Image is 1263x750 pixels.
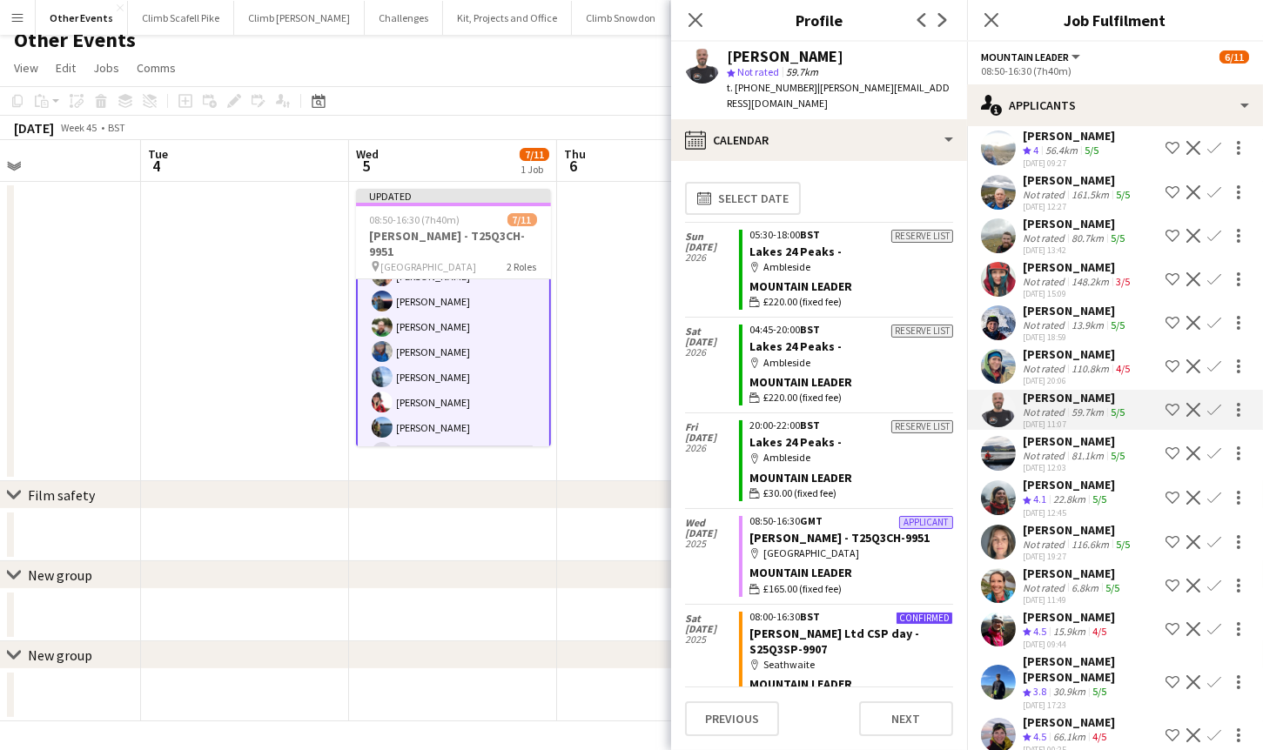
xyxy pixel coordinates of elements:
[145,156,168,176] span: 4
[749,244,842,259] a: Lakes 24 Peaks -
[1023,639,1115,650] div: [DATE] 09:44
[1023,188,1068,201] div: Not rated
[685,337,739,347] span: [DATE]
[7,57,45,79] a: View
[1023,609,1115,625] div: [PERSON_NAME]
[981,64,1249,77] div: 08:50-16:30 (7h40m)
[443,1,572,35] button: Kit, Projects and Office
[749,516,953,526] div: 08:50-16:30
[137,60,176,76] span: Comms
[1023,462,1128,473] div: [DATE] 12:03
[685,613,739,624] span: Sat
[685,422,739,432] span: Fri
[1023,244,1128,256] div: [DATE] 13:42
[981,50,1069,64] span: Mountain Leader
[727,49,843,64] div: [PERSON_NAME]
[1068,538,1112,551] div: 116.6km
[1068,405,1107,419] div: 59.7km
[353,156,379,176] span: 5
[1023,551,1133,562] div: [DATE] 19:27
[564,146,586,162] span: Thu
[572,1,670,35] button: Climb Snowdon
[1023,433,1128,449] div: [PERSON_NAME]
[1116,538,1130,551] app-skills-label: 5/5
[981,50,1083,64] button: Mountain Leader
[1085,144,1098,157] app-skills-label: 5/5
[1092,625,1106,638] app-skills-label: 4/5
[507,213,537,226] span: 7/11
[800,610,820,623] span: BST
[1219,50,1249,64] span: 6/11
[1023,566,1123,581] div: [PERSON_NAME]
[1023,128,1115,144] div: [PERSON_NAME]
[1068,188,1112,201] div: 161.5km
[356,189,551,203] div: Updated
[1023,653,1159,685] div: [PERSON_NAME] [PERSON_NAME]
[749,657,953,673] div: Seathwaite
[967,84,1263,126] div: Applicants
[749,338,842,354] a: Lakes 24 Peaks -
[749,612,953,622] div: 08:00-16:30
[36,1,128,35] button: Other Events
[1023,375,1133,386] div: [DATE] 20:06
[1111,231,1125,244] app-skills-label: 5/5
[685,347,739,358] span: 2026
[1033,625,1046,638] span: 4.5
[28,486,95,504] div: Film safety
[28,566,92,584] div: New group
[148,146,168,162] span: Tue
[56,60,76,76] span: Edit
[1050,492,1089,507] div: 22.8km
[1068,275,1112,288] div: 148.2km
[130,57,183,79] a: Comms
[749,626,919,657] a: [PERSON_NAME] Ltd CSP day - S25Q3SP-9907
[1023,419,1128,430] div: [DATE] 11:07
[685,528,739,539] span: [DATE]
[1092,492,1106,506] app-skills-label: 5/5
[891,420,953,433] div: Reserve list
[749,278,953,294] div: Mountain Leader
[356,232,551,522] app-card-role: Mountain Leader2I20A7/1008:50-16:30 (7h40m)[PERSON_NAME][PERSON_NAME][PERSON_NAME][PERSON_NAME][P...
[14,27,136,53] h1: Other Events
[685,634,739,645] span: 2025
[1023,714,1115,730] div: [PERSON_NAME]
[685,242,739,252] span: [DATE]
[86,57,126,79] a: Jobs
[891,325,953,338] div: Reserve list
[685,539,739,549] span: 2025
[737,65,779,78] span: Not rated
[1111,405,1125,419] app-skills-label: 5/5
[14,60,38,76] span: View
[800,228,820,241] span: BST
[128,1,234,35] button: Climb Scafell Pike
[49,57,83,79] a: Edit
[1050,730,1089,745] div: 66.1km
[1023,231,1068,244] div: Not rated
[1033,144,1038,157] span: 4
[356,228,551,259] h3: [PERSON_NAME] - T25Q3CH-9951
[1050,625,1089,640] div: 15.9km
[1050,685,1089,700] div: 30.9km
[685,624,739,634] span: [DATE]
[749,546,953,561] div: [GEOGRAPHIC_DATA]
[1116,275,1130,288] app-skills-label: 3/5
[859,701,953,736] button: Next
[1116,362,1130,375] app-skills-label: 4/5
[356,146,379,162] span: Wed
[28,646,92,664] div: New group
[520,148,549,161] span: 7/11
[763,581,842,597] span: £165.00 (fixed fee)
[800,419,820,432] span: BST
[1023,405,1068,419] div: Not rated
[1068,318,1107,331] div: 13.9km
[763,294,842,310] span: £220.00 (fixed fee)
[891,230,953,243] div: Reserve list
[749,355,953,371] div: Ambleside
[749,530,930,546] a: [PERSON_NAME] - T25Q3CH-9951
[727,81,950,110] span: | [PERSON_NAME][EMAIL_ADDRESS][DOMAIN_NAME]
[1092,730,1106,743] app-skills-label: 4/5
[749,325,953,335] div: 04:45-20:00
[685,701,779,736] button: Previous
[1023,346,1133,362] div: [PERSON_NAME]
[521,163,548,176] div: 1 Job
